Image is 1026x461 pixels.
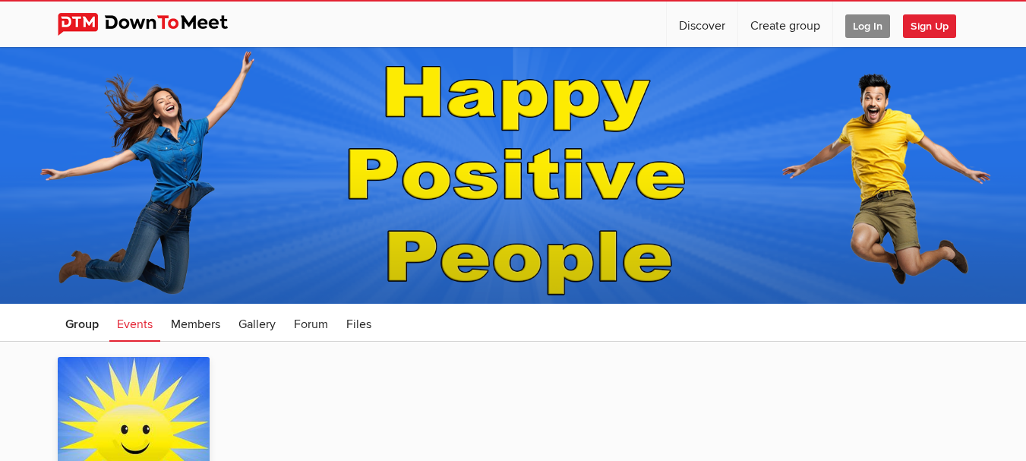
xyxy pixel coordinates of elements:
[231,304,283,342] a: Gallery
[238,317,276,332] span: Gallery
[346,317,371,332] span: Files
[109,304,160,342] a: Events
[171,317,220,332] span: Members
[163,304,228,342] a: Members
[903,2,968,47] a: Sign Up
[667,2,737,47] a: Discover
[117,317,153,332] span: Events
[845,14,890,38] span: Log In
[738,2,832,47] a: Create group
[58,304,106,342] a: Group
[294,317,328,332] span: Forum
[65,317,99,332] span: Group
[833,2,902,47] a: Log In
[339,304,379,342] a: Files
[286,304,336,342] a: Forum
[903,14,956,38] span: Sign Up
[58,13,251,36] img: DownToMeet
